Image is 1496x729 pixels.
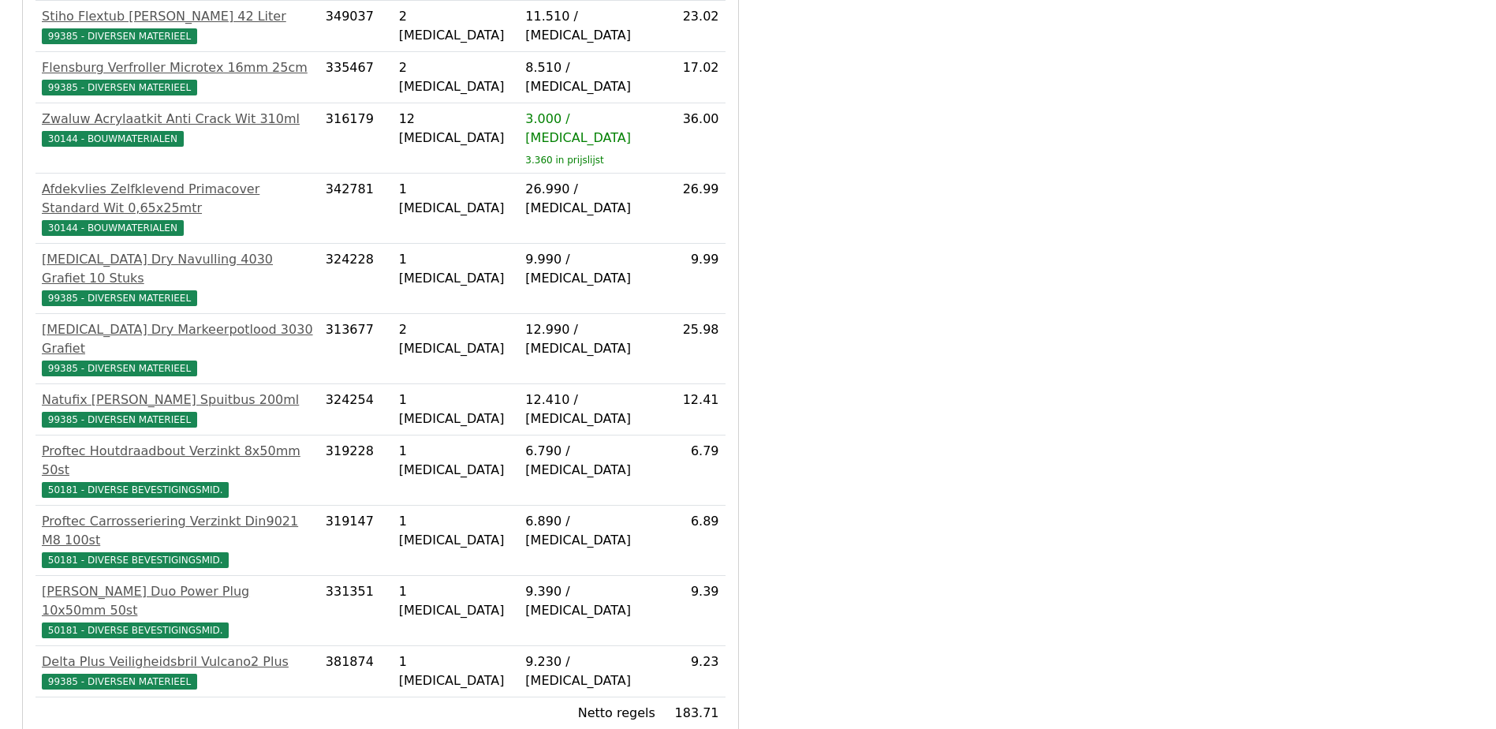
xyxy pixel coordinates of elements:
[662,384,726,436] td: 12.41
[42,442,313,499] a: Proftec Houtdraadbout Verzinkt 8x50mm 50st50181 - DIVERSE BEVESTIGINGSMID.
[42,442,313,480] div: Proftec Houtdraadbout Verzinkt 8x50mm 50st
[42,320,313,358] div: [MEDICAL_DATA] Dry Markeerpotlood 3030 Grafiet
[399,582,513,620] div: 1 [MEDICAL_DATA]
[399,320,513,358] div: 2 [MEDICAL_DATA]
[42,391,313,428] a: Natufix [PERSON_NAME] Spuitbus 200ml99385 - DIVERSEN MATERIEEL
[42,180,313,218] div: Afdekvlies Zelfklevend Primacover Standard Wit 0,65x25mtr
[319,103,393,174] td: 316179
[42,110,313,129] div: Zwaluw Acrylaatkit Anti Crack Wit 310ml
[42,250,313,307] a: [MEDICAL_DATA] Dry Navulling 4030 Grafiet 10 Stuks99385 - DIVERSEN MATERIEEL
[42,7,313,45] a: Stiho Flextub [PERSON_NAME] 42 Liter99385 - DIVERSEN MATERIEEL
[42,58,313,77] div: Flensburg Verfroller Microtex 16mm 25cm
[319,384,393,436] td: 324254
[525,58,655,96] div: 8.510 / [MEDICAL_DATA]
[662,103,726,174] td: 36.00
[525,7,655,45] div: 11.510 / [MEDICAL_DATA]
[399,512,513,550] div: 1 [MEDICAL_DATA]
[662,576,726,646] td: 9.39
[319,436,393,506] td: 319228
[399,7,513,45] div: 2 [MEDICAL_DATA]
[319,1,393,52] td: 349037
[42,250,313,288] div: [MEDICAL_DATA] Dry Navulling 4030 Grafiet 10 Stuks
[399,391,513,428] div: 1 [MEDICAL_DATA]
[525,110,655,148] div: 3.000 / [MEDICAL_DATA]
[319,52,393,103] td: 335467
[42,290,197,306] span: 99385 - DIVERSEN MATERIEEL
[662,52,726,103] td: 17.02
[399,442,513,480] div: 1 [MEDICAL_DATA]
[525,652,655,690] div: 9.230 / [MEDICAL_DATA]
[319,646,393,697] td: 381874
[42,320,313,377] a: [MEDICAL_DATA] Dry Markeerpotlood 3030 Grafiet99385 - DIVERSEN MATERIEEL
[42,674,197,690] span: 99385 - DIVERSEN MATERIEEL
[42,412,197,428] span: 99385 - DIVERSEN MATERIEEL
[662,646,726,697] td: 9.23
[525,180,655,218] div: 26.990 / [MEDICAL_DATA]
[42,482,229,498] span: 50181 - DIVERSE BEVESTIGINGSMID.
[42,220,184,236] span: 30144 - BOUWMATERIALEN
[42,512,313,569] a: Proftec Carrosseriering Verzinkt Din9021 M8 100st50181 - DIVERSE BEVESTIGINGSMID.
[42,180,313,237] a: Afdekvlies Zelfklevend Primacover Standard Wit 0,65x25mtr30144 - BOUWMATERIALEN
[399,250,513,288] div: 1 [MEDICAL_DATA]
[42,582,313,639] a: [PERSON_NAME] Duo Power Plug 10x50mm 50st50181 - DIVERSE BEVESTIGINGSMID.
[399,110,513,148] div: 12 [MEDICAL_DATA]
[42,110,313,148] a: Zwaluw Acrylaatkit Anti Crack Wit 310ml30144 - BOUWMATERIALEN
[525,442,655,480] div: 6.790 / [MEDICAL_DATA]
[319,174,393,244] td: 342781
[662,436,726,506] td: 6.79
[42,622,229,638] span: 50181 - DIVERSE BEVESTIGINGSMID.
[42,582,313,620] div: [PERSON_NAME] Duo Power Plug 10x50mm 50st
[525,582,655,620] div: 9.390 / [MEDICAL_DATA]
[525,155,603,166] sub: 3.360 in prijslijst
[42,652,313,690] a: Delta Plus Veiligheidsbril Vulcano2 Plus99385 - DIVERSEN MATERIEEL
[42,391,313,409] div: Natufix [PERSON_NAME] Spuitbus 200ml
[42,361,197,376] span: 99385 - DIVERSEN MATERIEEL
[662,1,726,52] td: 23.02
[662,506,726,576] td: 6.89
[319,576,393,646] td: 331351
[319,314,393,384] td: 313677
[399,652,513,690] div: 1 [MEDICAL_DATA]
[42,131,184,147] span: 30144 - BOUWMATERIALEN
[525,512,655,550] div: 6.890 / [MEDICAL_DATA]
[662,244,726,314] td: 9.99
[662,174,726,244] td: 26.99
[399,180,513,218] div: 1 [MEDICAL_DATA]
[525,320,655,358] div: 12.990 / [MEDICAL_DATA]
[525,250,655,288] div: 9.990 / [MEDICAL_DATA]
[42,28,197,44] span: 99385 - DIVERSEN MATERIEEL
[42,512,313,550] div: Proftec Carrosseriering Verzinkt Din9021 M8 100st
[399,58,513,96] div: 2 [MEDICAL_DATA]
[42,552,229,568] span: 50181 - DIVERSE BEVESTIGINGSMID.
[42,58,313,96] a: Flensburg Verfroller Microtex 16mm 25cm99385 - DIVERSEN MATERIEEL
[42,80,197,95] span: 99385 - DIVERSEN MATERIEEL
[319,506,393,576] td: 319147
[42,7,313,26] div: Stiho Flextub [PERSON_NAME] 42 Liter
[525,391,655,428] div: 12.410 / [MEDICAL_DATA]
[319,244,393,314] td: 324228
[42,652,313,671] div: Delta Plus Veiligheidsbril Vulcano2 Plus
[662,314,726,384] td: 25.98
